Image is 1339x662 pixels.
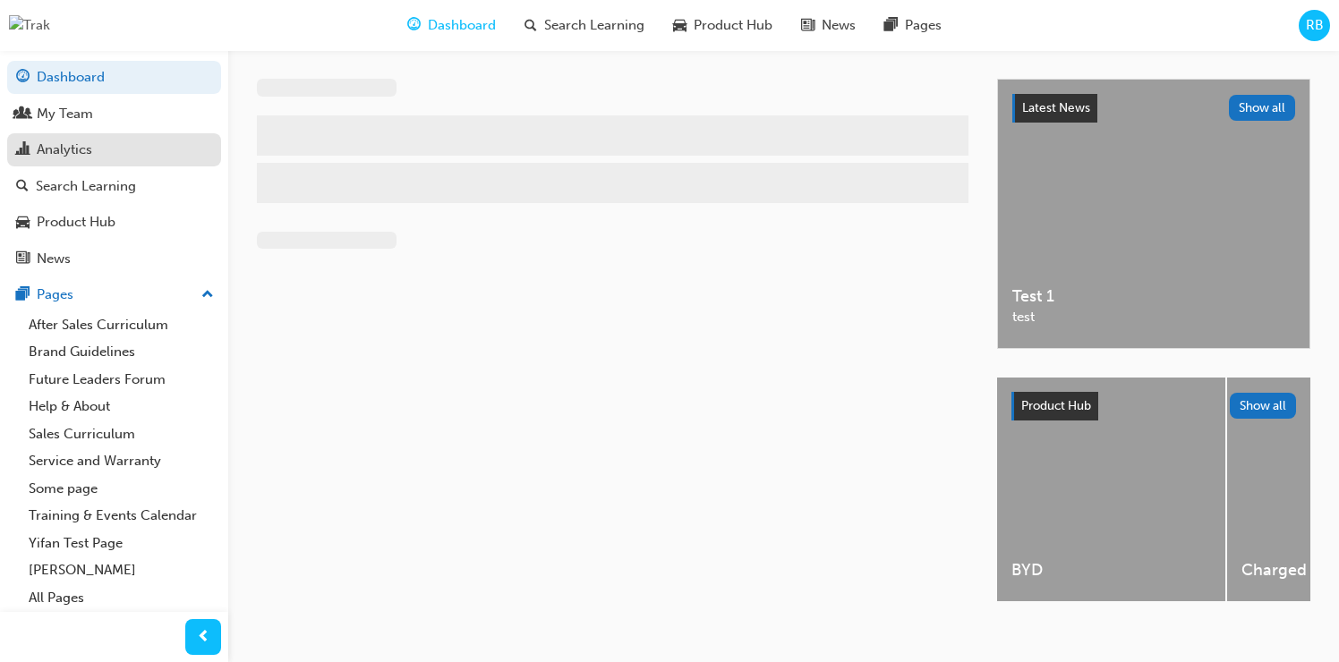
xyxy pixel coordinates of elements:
span: news-icon [801,14,814,37]
a: Latest NewsShow all [1012,94,1295,123]
span: RB [1306,15,1324,36]
a: After Sales Curriculum [21,311,221,339]
span: guage-icon [16,70,30,86]
button: Show all [1230,393,1297,419]
a: search-iconSearch Learning [510,7,659,44]
a: Future Leaders Forum [21,366,221,394]
a: guage-iconDashboard [393,7,510,44]
span: search-icon [16,179,29,195]
span: up-icon [201,284,214,307]
div: Product Hub [37,212,115,233]
span: search-icon [525,14,537,37]
span: Search Learning [544,15,644,36]
a: car-iconProduct Hub [659,7,787,44]
span: Dashboard [428,15,496,36]
span: car-icon [673,14,687,37]
a: My Team [7,98,221,131]
span: pages-icon [884,14,898,37]
span: chart-icon [16,142,30,158]
a: [PERSON_NAME] [21,556,221,584]
span: guage-icon [407,14,421,37]
span: Test 1 [1012,286,1295,307]
a: pages-iconPages [870,7,956,44]
a: BYD [997,378,1225,601]
a: Some page [21,475,221,503]
a: Yifan Test Page [21,530,221,557]
button: Pages [7,278,221,311]
div: My Team [37,104,93,124]
span: prev-icon [197,626,210,649]
span: News [822,15,856,36]
a: Service and Warranty [21,447,221,475]
a: Dashboard [7,61,221,94]
button: Show all [1229,95,1296,121]
a: All Pages [21,584,221,612]
a: Latest NewsShow allTest 1test [997,79,1310,349]
span: BYD [1011,560,1211,581]
span: pages-icon [16,287,30,303]
a: Help & About [21,393,221,420]
button: DashboardMy TeamAnalyticsSearch LearningProduct HubNews [7,57,221,278]
a: Product HubShow all [1011,392,1296,420]
a: Sales Curriculum [21,420,221,448]
span: Latest News [1022,100,1090,115]
span: Product Hub [1021,398,1091,413]
span: people-icon [16,106,30,123]
a: Analytics [7,133,221,166]
span: news-icon [16,251,30,267]
img: Trak [9,15,50,36]
button: RB [1299,10,1330,41]
span: Product Hub [694,15,772,36]
a: Product Hub [7,206,221,239]
span: test [1012,307,1295,327]
div: Search Learning [36,176,136,197]
a: News [7,242,221,276]
div: Pages [37,284,73,305]
div: Analytics [37,140,92,160]
div: News [37,249,71,269]
a: Search Learning [7,170,221,203]
a: Brand Guidelines [21,338,221,366]
span: car-icon [16,215,30,231]
span: Pages [905,15,942,36]
a: Training & Events Calendar [21,502,221,530]
a: news-iconNews [787,7,870,44]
